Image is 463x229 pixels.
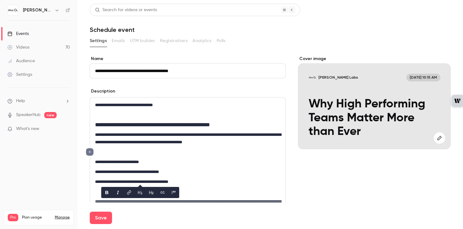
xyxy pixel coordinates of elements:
div: Settings [7,71,32,78]
span: Help [16,98,25,104]
div: Audience [7,58,35,64]
img: Alva Labs [8,5,18,15]
h6: [PERSON_NAME] Labs [23,7,52,13]
button: link [124,188,134,197]
p: [PERSON_NAME] Labs [318,75,358,80]
button: italic [113,188,123,197]
span: What's new [16,126,39,132]
span: [DATE] 10:15 AM [406,74,440,81]
p: Why High Performing Teams Matter More than Ever [309,97,440,139]
label: Description [90,88,115,94]
label: Cover image [298,56,451,62]
iframe: Noticeable Trigger [63,126,70,132]
h1: Schedule event [90,26,451,33]
span: Registrations [160,38,188,44]
li: help-dropdown-opener [7,98,70,104]
a: SpeakerHub [16,112,41,118]
span: Polls [217,38,226,44]
span: Pro [8,214,18,221]
div: Search for videos or events [95,7,157,13]
span: new [44,112,57,118]
div: Videos [7,44,29,50]
button: bold [102,188,112,197]
button: blockquote [169,188,179,197]
div: Events [7,31,29,37]
a: Manage [55,215,70,220]
span: Emails [112,38,125,44]
button: Settings [90,36,107,46]
span: Plan usage [22,215,51,220]
img: Why High Performing Teams Matter More than Ever [309,74,316,81]
button: Save [90,212,112,224]
span: Analytics [193,38,212,44]
span: UTM builder [130,38,155,44]
label: Name [90,56,286,62]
